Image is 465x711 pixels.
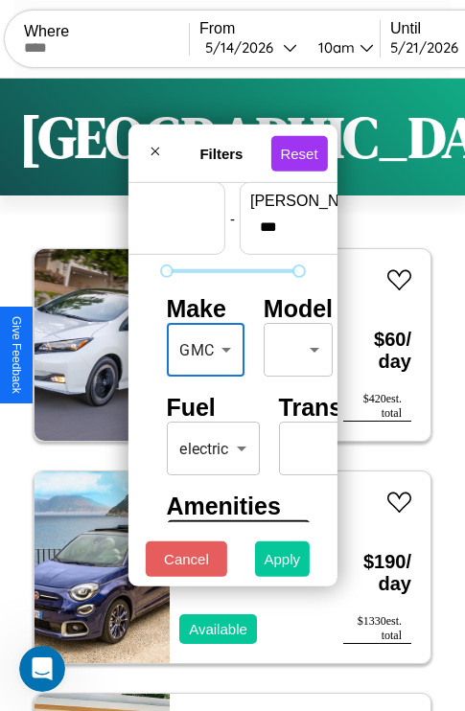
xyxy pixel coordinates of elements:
[24,23,189,40] label: Where
[205,38,283,57] div: 5 / 14 / 2026
[250,193,413,210] label: [PERSON_NAME]
[343,614,411,644] div: $ 1330 est. total
[343,532,411,614] h3: $ 190 / day
[172,145,270,161] h4: Filters
[343,310,411,392] h3: $ 60 / day
[343,392,411,422] div: $ 420 est. total
[10,316,23,394] div: Give Feedback
[166,394,259,422] h4: Fuel
[166,323,244,377] div: GMC
[166,295,244,323] h4: Make
[270,135,327,171] button: Reset
[199,20,380,37] label: From
[199,37,303,57] button: 5/14/2026
[264,295,333,323] h4: Model
[255,541,311,577] button: Apply
[230,205,235,231] p: -
[146,541,227,577] button: Cancel
[303,37,380,57] button: 10am
[166,422,259,475] div: electric
[189,616,247,642] p: Available
[52,193,215,210] label: min price
[309,38,360,57] div: 10am
[19,646,65,692] iframe: Intercom live chat
[166,493,298,520] h4: Amenities
[279,394,433,422] h4: Transmission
